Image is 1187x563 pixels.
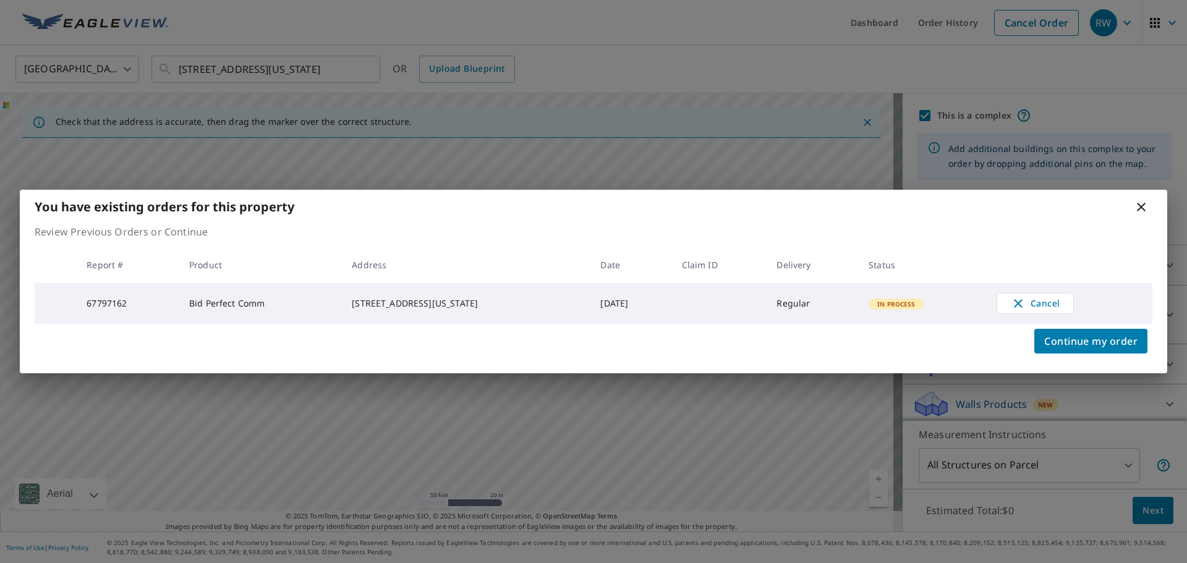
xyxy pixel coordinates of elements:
div: [STREET_ADDRESS][US_STATE] [352,297,581,310]
span: In Process [870,300,923,308]
td: 67797162 [77,283,179,324]
button: Continue my order [1034,329,1147,353]
th: Delivery [767,247,859,283]
b: You have existing orders for this property [35,198,294,215]
td: Bid Perfect Comm [179,283,342,324]
th: Product [179,247,342,283]
button: Cancel [997,293,1074,314]
th: Status [859,247,987,283]
span: Cancel [1010,296,1061,311]
th: Report # [77,247,179,283]
td: [DATE] [590,283,671,324]
p: Review Previous Orders or Continue [35,224,1152,239]
th: Date [590,247,671,283]
th: Address [342,247,590,283]
span: Continue my order [1044,332,1138,350]
td: Regular [767,283,859,324]
th: Claim ID [672,247,767,283]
